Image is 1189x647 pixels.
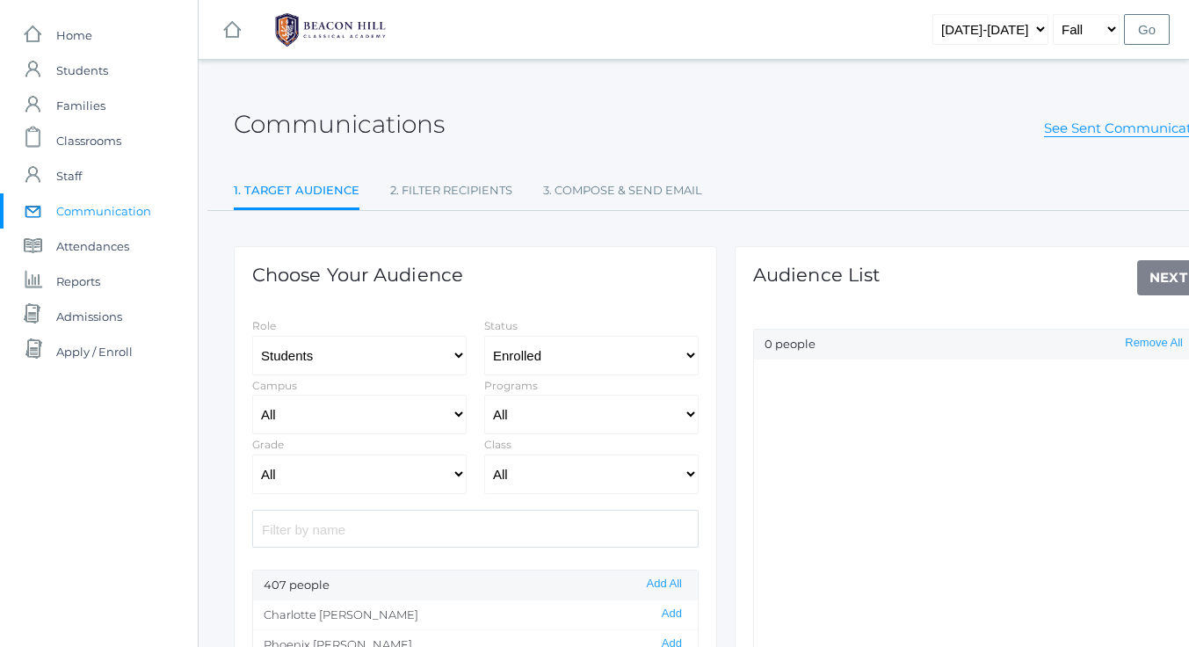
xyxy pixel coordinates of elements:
[56,53,108,88] span: Students
[484,438,511,451] label: Class
[56,229,129,264] span: Attendances
[56,123,121,158] span: Classrooms
[252,379,297,392] label: Campus
[56,88,105,123] span: Families
[252,510,699,548] input: Filter by name
[56,18,92,53] span: Home
[1120,336,1188,351] button: Remove All
[56,299,122,334] span: Admissions
[484,319,518,332] label: Status
[642,577,687,592] button: Add All
[1124,14,1170,45] input: Go
[656,607,687,622] button: Add
[252,265,463,285] h1: Choose Your Audience
[753,265,881,285] h1: Audience List
[234,173,359,211] a: 1. Target Audience
[253,600,698,630] li: Charlotte [PERSON_NAME]
[265,8,396,52] img: BHCALogos-05-308ed15e86a5a0abce9b8dd61676a3503ac9727e845dece92d48e8588c001991.png
[56,334,133,369] span: Apply / Enroll
[252,319,276,332] label: Role
[543,173,702,208] a: 3. Compose & Send Email
[56,264,100,299] span: Reports
[234,111,445,138] h2: Communications
[56,193,151,229] span: Communication
[252,438,284,451] label: Grade
[253,571,698,600] div: 407 people
[56,158,82,193] span: Staff
[390,173,512,208] a: 2. Filter Recipients
[484,379,538,392] label: Programs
